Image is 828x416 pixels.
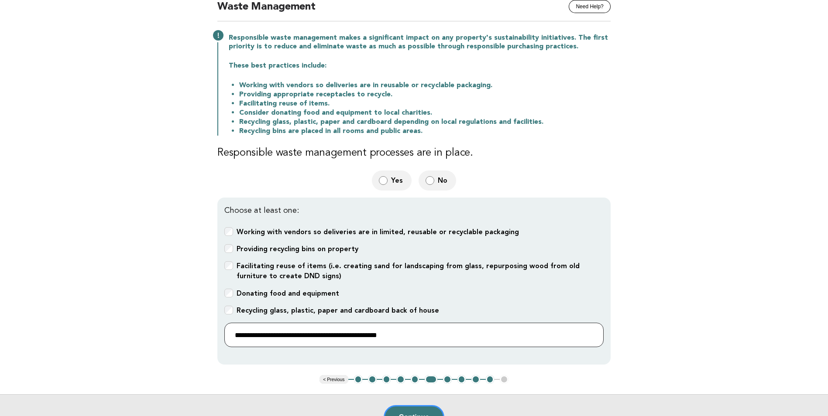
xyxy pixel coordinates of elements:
button: 6 [425,375,437,384]
h3: Responsible waste management processes are in place. [217,146,611,160]
li: Working with vendors so deliveries are in reusable or recyclable packaging. [239,81,611,90]
button: 5 [411,375,419,384]
li: Recycling glass, plastic, paper and cardboard depending on local regulations and facilities. [239,117,611,126]
li: Providing appropriate receptacles to recycle. [239,90,611,99]
p: Responsible waste management makes a significant impact on any property's sustainability initiati... [229,34,611,51]
input: No [426,176,434,185]
p: These best practices include: [229,61,611,70]
button: 8 [457,375,466,384]
b: Providing recycling bins on property [237,245,358,253]
input: Yes [379,176,388,185]
b: Facilitating reuse of items (i.e. creating sand for landscaping from glass, repurposing wood from... [237,262,580,280]
button: 1 [354,375,363,384]
span: No [438,176,449,185]
b: Recycling glass, plastic, paper and cardboard back of house [237,306,439,314]
li: Recycling bins are placed in all rooms and public areas. [239,126,611,136]
button: 10 [486,375,495,384]
li: Consider donating food and equipment to local charities. [239,108,611,117]
span: Yes [391,176,405,185]
b: Donating food and equipment [237,289,339,297]
button: 7 [443,375,452,384]
p: Choose at least one: [224,205,604,217]
button: 4 [396,375,405,384]
li: Facilitating reuse of items. [239,99,611,108]
button: 9 [471,375,480,384]
button: 2 [368,375,377,384]
b: Working with vendors so deliveries are in limited, reusable or recyclable packaging [237,228,519,236]
button: < Previous [320,375,348,384]
button: 3 [382,375,391,384]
